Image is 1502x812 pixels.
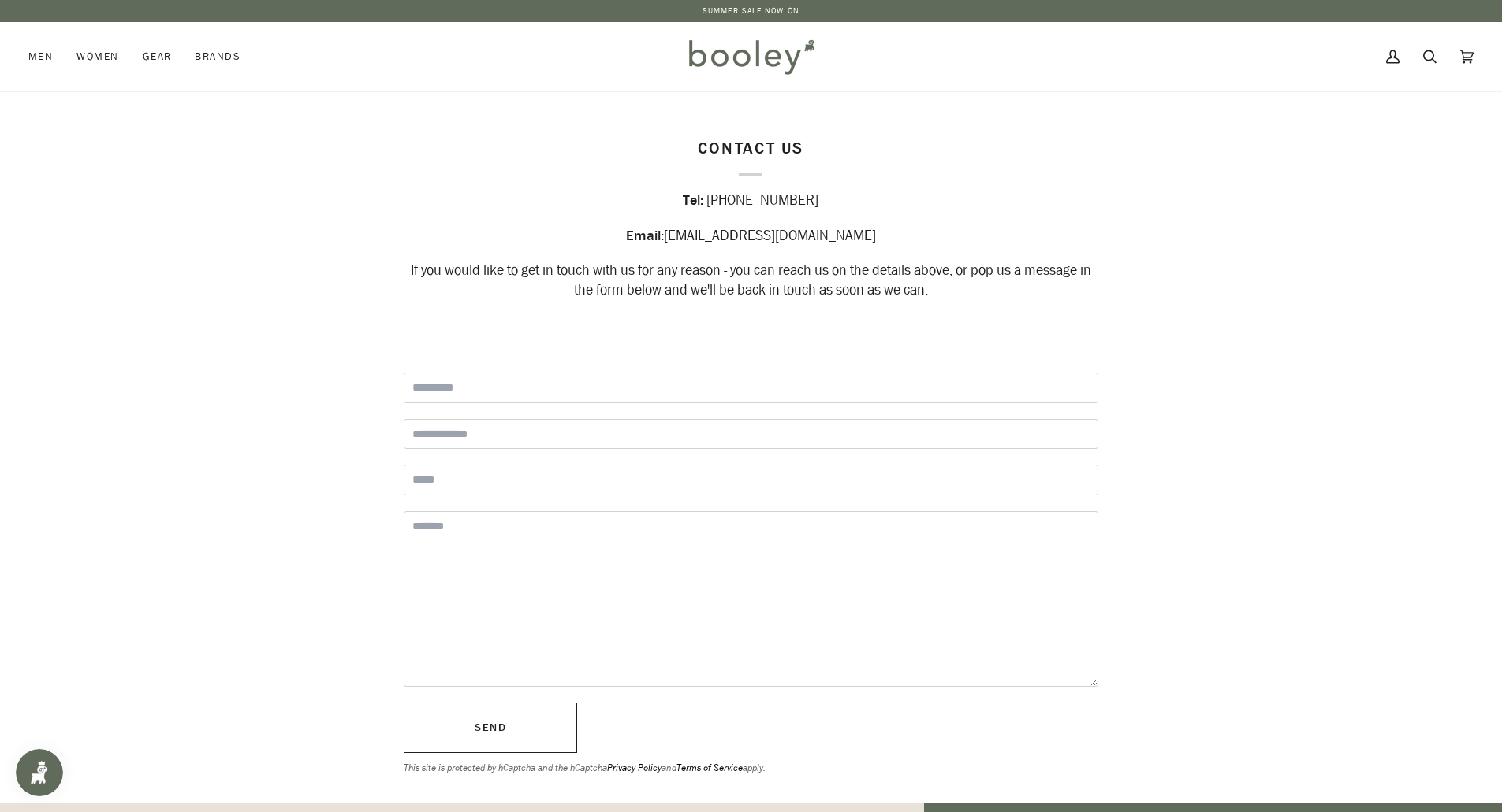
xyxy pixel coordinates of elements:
span: Gear [143,49,172,65]
p: This site is protected by hCaptcha and the hCaptcha and apply. [404,761,1098,775]
button: Send [404,703,577,753]
a: SUMMER SALE NOW ON [703,5,799,17]
span: Brands [195,49,240,65]
a: Brands [183,22,252,91]
a: Gear [131,22,184,91]
span: If you would like to get in touch with us for any reason - you can reach us on the details above,... [411,261,1091,300]
a: Men [28,22,65,91]
iframe: Button to open loyalty program pop-up [16,749,63,796]
p: Contact Us [404,137,1098,176]
div: [PHONE_NUMBER] [404,191,1098,211]
a: Terms of Service [676,761,743,774]
strong: Tel: [684,191,704,209]
span: [EMAIL_ADDRESS][DOMAIN_NAME] [664,225,876,245]
img: Booley [682,34,820,80]
strong: Email: [626,226,664,244]
a: Women [65,22,130,91]
span: Women [76,49,118,65]
a: Privacy Policy [607,761,662,774]
span: Men [28,49,53,65]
